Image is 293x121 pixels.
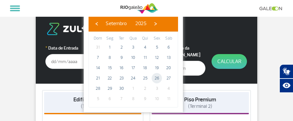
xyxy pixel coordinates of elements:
bs-datepicker-navigation-view: ​ ​ ​ [92,19,160,26]
span: 23 [116,73,127,83]
span: 21 [93,73,103,83]
th: weekday [116,35,128,42]
button: › [151,19,160,28]
span: 22 [105,73,115,83]
button: ‹ [92,19,101,28]
span: 24 [128,73,138,83]
span: 7 [93,52,103,63]
span: 13 [164,52,174,63]
span: 6 [105,94,115,104]
span: 12 [152,52,162,63]
th: weekday [128,35,139,42]
span: 8 [105,52,115,63]
th: weekday [163,35,175,42]
button: Abrir tradutor de língua de sinais. [279,64,293,79]
span: (Terminal 2) [188,103,212,109]
span: 4 [164,83,174,94]
span: 6 [164,42,174,52]
span: 11 [140,52,150,63]
span: (Terminal 2) [81,103,105,109]
span: 2 [116,42,127,52]
span: 10 [128,52,138,63]
span: 18 [140,63,150,73]
span: 10 [152,94,162,104]
span: 26 [152,73,162,83]
span: 27 [164,73,174,83]
th: weekday [139,35,151,42]
span: 3 [152,83,162,94]
span: 14 [93,63,103,73]
span: 30 [116,83,127,94]
input: hh:mm [167,61,205,76]
th: weekday [151,35,163,42]
strong: Piso Premium [184,96,216,103]
button: Abrir recursos assistivos. [279,79,293,93]
span: 11 [164,94,174,104]
button: Calcular [212,54,247,69]
label: Data de Entrada [45,45,84,51]
span: 25 [140,73,150,83]
th: weekday [104,35,116,42]
span: 15 [105,63,115,73]
input: dd/mm/aaaa [45,54,84,69]
span: 16 [116,63,127,73]
div: Plugin de acessibilidade da Hand Talk. [279,64,293,93]
span: 17 [128,63,138,73]
span: 7 [116,94,127,104]
span: 4 [140,42,150,52]
span: 9 [140,94,150,104]
span: 2025 [135,20,146,27]
span: 28 [93,83,103,94]
label: Horário da [PERSON_NAME] [167,45,205,58]
span: 1 [128,83,138,94]
span: 1 [105,42,115,52]
span: 5 [152,42,162,52]
span: 29 [105,83,115,94]
strong: Edifício Garagem [73,96,112,103]
span: 8 [128,94,138,104]
img: logo-zul.png [45,23,88,35]
button: 2025 [131,19,151,28]
span: 20 [164,63,174,73]
span: 3 [128,42,138,52]
bs-datepicker-container: calendar [84,11,183,112]
span: 2 [140,83,150,94]
th: weekday [92,35,104,42]
span: 5 [93,94,103,104]
span: 19 [152,63,162,73]
button: Setembro [101,19,131,28]
span: 31 [93,42,103,52]
span: Setembro [106,20,127,27]
span: 9 [116,52,127,63]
